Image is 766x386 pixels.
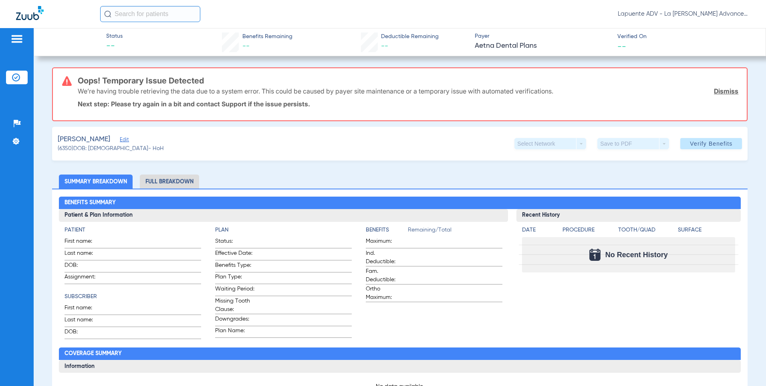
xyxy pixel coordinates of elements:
[65,226,201,234] h4: Patient
[65,261,104,272] span: DOB:
[605,251,668,259] span: No Recent History
[58,134,110,144] span: [PERSON_NAME]
[242,43,250,50] span: --
[59,360,741,373] h3: Information
[65,249,104,260] span: Last name:
[65,328,104,339] span: DOB:
[58,144,164,153] span: (6350) DOB: [DEMOGRAPHIC_DATA] - HoH
[242,33,292,41] span: Benefits Remaining
[215,237,254,248] span: Status:
[10,34,23,44] img: hamburger-icon
[516,209,741,222] h3: Recent History
[120,137,127,144] span: Edit
[475,41,611,51] span: Aetna Dental Plans
[59,209,508,222] h3: Patient & Plan Information
[366,226,408,234] h4: Benefits
[618,226,675,237] app-breakdown-title: Tooth/Quad
[215,327,254,337] span: Plan Name:
[65,316,104,327] span: Last name:
[140,175,199,189] li: Full Breakdown
[16,6,44,20] img: Zuub Logo
[215,249,254,260] span: Effective Date:
[215,261,254,272] span: Benefits Type:
[381,33,439,41] span: Deductible Remaining
[589,249,601,261] img: Calendar
[475,32,611,41] span: Payer
[78,77,739,85] h3: Oops! Temporary Issue Detected
[690,140,732,147] span: Verify Benefits
[366,249,405,266] span: Ind. Deductible:
[366,237,405,248] span: Maximum:
[106,32,123,41] span: Status
[78,87,553,95] p: We’re having trouble retrieving the data due to a system error. This could be caused by payer sit...
[59,197,741,209] h2: Benefits Summary
[617,33,753,41] span: Verified On
[366,226,408,237] app-breakdown-title: Benefits
[678,226,735,234] h4: Surface
[106,41,123,52] span: --
[678,226,735,237] app-breakdown-title: Surface
[215,297,254,314] span: Missing Tooth Clause:
[100,6,200,22] input: Search for patients
[215,315,254,326] span: Downgrades:
[618,10,750,18] span: Lapuente ADV - La [PERSON_NAME] Advanced Dentistry
[65,237,104,248] span: First name:
[617,42,626,50] span: --
[366,285,405,302] span: Ortho Maximum:
[522,226,556,237] app-breakdown-title: Date
[65,293,201,301] h4: Subscriber
[381,43,388,50] span: --
[562,226,615,237] app-breakdown-title: Procedure
[59,175,133,189] li: Summary Breakdown
[562,226,615,234] h4: Procedure
[408,226,502,237] span: Remaining/Total
[65,304,104,315] span: First name:
[714,87,738,95] a: Dismiss
[78,100,739,108] p: Next step: Please try again in a bit and contact Support if the issue persists.
[215,273,254,284] span: Plan Type:
[522,226,556,234] h4: Date
[62,76,72,86] img: error-icon
[104,10,111,18] img: Search Icon
[215,226,352,234] h4: Plan
[65,273,104,284] span: Assignment:
[680,138,742,149] button: Verify Benefits
[215,285,254,296] span: Waiting Period:
[366,267,405,284] span: Fam. Deductible:
[618,226,675,234] h4: Tooth/Quad
[59,347,741,360] h2: Coverage Summary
